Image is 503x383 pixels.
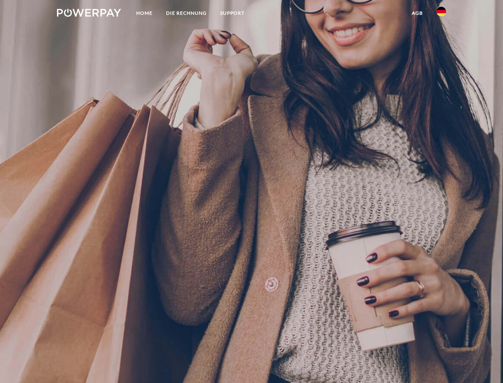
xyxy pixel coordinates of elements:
[129,6,159,20] a: Home
[159,6,213,20] a: DIE RECHNUNG
[436,7,446,16] img: de
[57,9,121,17] img: logo-powerpay-white.svg
[213,6,251,20] a: SUPPORT
[405,6,430,20] a: agb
